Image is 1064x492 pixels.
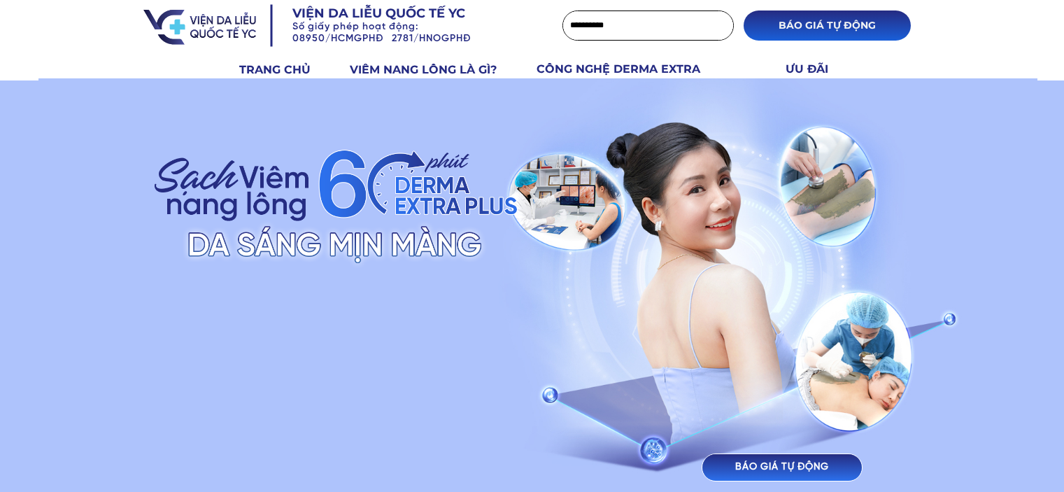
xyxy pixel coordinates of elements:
h3: VIÊM NANG LÔNG LÀ GÌ? [350,61,520,79]
h3: CÔNG NGHỆ DERMA EXTRA PLUS [537,60,733,96]
h3: TRANG CHỦ [239,61,334,79]
h3: Số giấy phép hoạt động: 08950/HCMGPHĐ 2781/HNOGPHĐ [292,22,529,45]
p: BÁO GIÁ TỰ ĐỘNG [744,10,911,41]
h3: Viện da liễu quốc tế YC [292,5,508,22]
p: BÁO GIÁ TỰ ĐỘNG [696,454,868,482]
h3: ƯU ĐÃI [786,60,844,78]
